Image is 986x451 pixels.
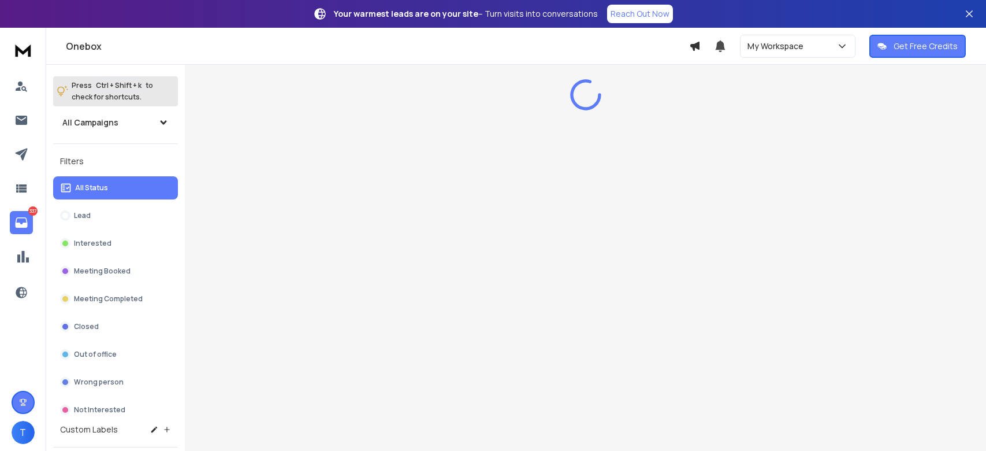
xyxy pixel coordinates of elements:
[869,35,966,58] button: Get Free Credits
[53,204,178,227] button: Lead
[53,287,178,310] button: Meeting Completed
[74,294,143,304] p: Meeting Completed
[74,322,99,331] p: Closed
[53,153,178,169] h3: Filters
[75,183,108,193] p: All Status
[12,421,35,444] button: T
[94,79,143,92] span: Ctrl + Shift + k
[74,211,91,220] p: Lead
[53,371,178,394] button: Wrong person
[72,80,153,103] p: Press to check for shortcuts.
[66,39,689,53] h1: Onebox
[74,267,131,276] p: Meeting Booked
[10,211,33,234] a: 337
[28,206,38,216] p: 337
[74,350,117,359] p: Out of office
[74,405,125,415] p: Not Interested
[74,239,111,248] p: Interested
[62,117,118,128] h1: All Campaigns
[334,8,478,19] strong: Your warmest leads are on your site
[611,8,669,20] p: Reach Out Now
[53,260,178,283] button: Meeting Booked
[12,39,35,61] img: logo
[53,176,178,199] button: All Status
[53,111,178,134] button: All Campaigns
[894,40,958,52] p: Get Free Credits
[53,398,178,422] button: Not Interested
[53,315,178,338] button: Closed
[334,8,598,20] p: – Turn visits into conversations
[74,378,124,387] p: Wrong person
[60,424,118,435] h3: Custom Labels
[53,232,178,255] button: Interested
[53,343,178,366] button: Out of office
[607,5,673,23] a: Reach Out Now
[747,40,808,52] p: My Workspace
